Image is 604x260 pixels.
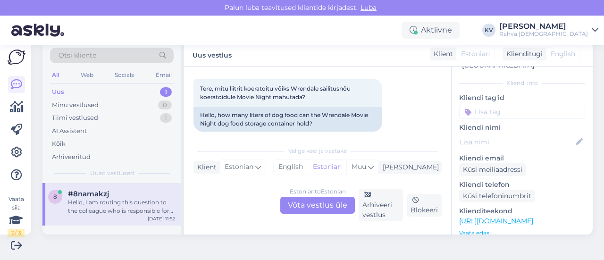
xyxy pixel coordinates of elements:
[459,180,585,190] p: Kliendi telefon
[459,229,585,237] p: Vaata edasi ...
[379,162,439,172] div: [PERSON_NAME]
[196,132,232,139] span: 11:52
[52,113,98,123] div: Tiimi vestlused
[460,137,574,147] input: Lisa nimi
[52,87,64,97] div: Uus
[499,30,588,38] div: Rahva [DEMOGRAPHIC_DATA]
[499,23,598,38] a: [PERSON_NAME]Rahva [DEMOGRAPHIC_DATA]
[503,49,543,59] div: Klienditugi
[459,93,585,103] p: Kliendi tag'id
[551,49,575,59] span: English
[459,153,585,163] p: Kliendi email
[193,107,382,132] div: Hello, how many liters of dog food can the Wrendale Movie Night dog food storage container hold?
[461,49,490,59] span: Estonian
[280,197,355,214] div: Võta vestlus üle
[52,152,91,162] div: Arhiveeritud
[459,105,585,119] input: Lisa tag
[193,162,217,172] div: Klient
[160,87,172,97] div: 1
[52,126,87,136] div: AI Assistent
[8,195,25,237] div: Vaata siia
[359,189,403,221] div: Arhiveeri vestlus
[459,206,585,216] p: Klienditeekond
[407,194,442,217] div: Blokeeri
[499,23,588,30] div: [PERSON_NAME]
[459,217,533,225] a: [URL][DOMAIN_NAME]
[53,193,57,200] span: 8
[154,69,174,81] div: Email
[68,198,176,215] div: Hello, I am routing this question to the colleague who is responsible for this topic. The reply m...
[352,162,366,171] span: Muu
[79,69,95,81] div: Web
[200,85,352,101] span: Tere, mitu liitrit koeratoitu võiks Wrendale säilitusnõu koeratoidule Movie Night mahutada?
[50,69,61,81] div: All
[158,101,172,110] div: 0
[68,190,109,198] span: #8namakzj
[8,50,25,65] img: Askly Logo
[225,162,253,172] span: Estonian
[402,22,460,39] div: Aktiivne
[274,160,308,174] div: English
[459,123,585,133] p: Kliendi nimi
[160,113,172,123] div: 1
[459,163,526,176] div: Küsi meiliaadressi
[482,24,495,37] div: KV
[52,101,99,110] div: Minu vestlused
[193,48,232,60] label: Uus vestlus
[148,215,176,222] div: [DATE] 11:52
[59,50,96,60] span: Otsi kliente
[459,190,535,202] div: Küsi telefoninumbrit
[8,229,25,237] div: 2 / 3
[90,169,134,177] span: Uued vestlused
[358,3,379,12] span: Luba
[459,79,585,87] div: Kliendi info
[52,139,66,149] div: Kõik
[430,49,453,59] div: Klient
[308,160,346,174] div: Estonian
[193,147,442,155] div: Valige keel ja vastake
[290,187,346,196] div: Estonian to Estonian
[113,69,136,81] div: Socials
